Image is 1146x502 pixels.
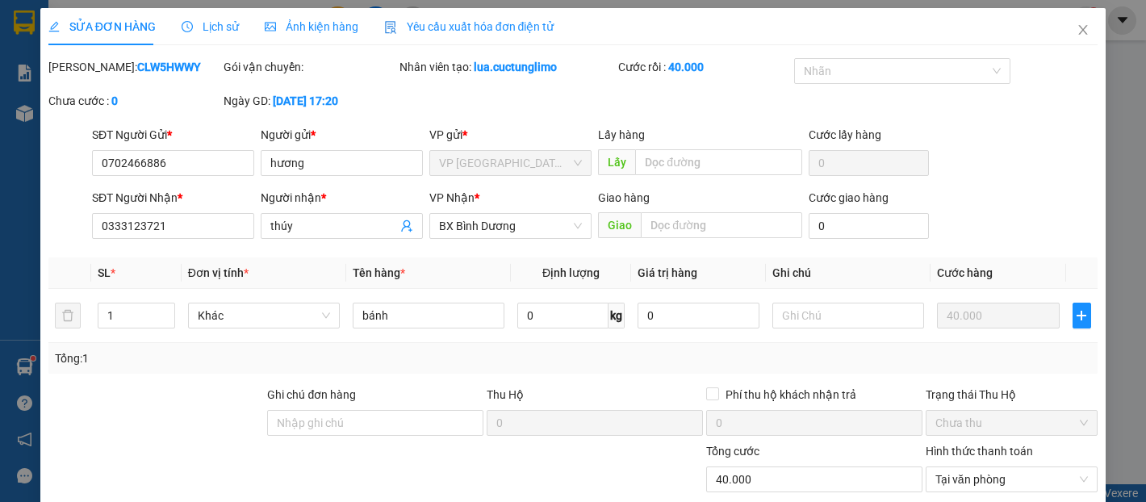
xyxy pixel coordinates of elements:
b: CLW5HWWY [137,61,201,73]
span: Giao [598,212,641,238]
button: plus [1073,303,1092,328]
input: VD: Bàn, Ghế [353,303,504,328]
input: Dọc đường [635,149,802,175]
b: lua.cuctunglimo [474,61,557,73]
span: Yêu cầu xuất hóa đơn điện tử [384,20,554,33]
span: Khác [198,303,330,328]
b: 40.000 [668,61,704,73]
th: Ghi chú [766,257,931,289]
span: Lịch sử [182,20,239,33]
div: Ngày GD: [224,92,395,110]
span: VP Nha Trang xe Limousine [439,151,582,175]
span: Phí thu hộ khách nhận trả [719,386,863,404]
span: Ảnh kiện hàng [265,20,358,33]
span: Đơn vị tính [188,266,249,279]
span: Lấy [598,149,635,175]
span: clock-circle [182,21,193,32]
span: edit [48,21,60,32]
span: Tại văn phòng [935,467,1088,492]
div: Trạng thái Thu Hộ [926,386,1098,404]
span: BX Bình Dương [439,214,582,238]
input: Cước giao hàng [809,213,929,239]
input: Ghi chú đơn hàng [267,410,483,436]
img: icon [384,21,397,34]
span: Định lượng [542,266,600,279]
label: Cước giao hàng [809,191,889,204]
span: SL [98,266,111,279]
span: close [1077,23,1090,36]
div: SĐT Người Gửi [92,126,254,144]
input: 0 [937,303,1059,328]
span: kg [609,303,625,328]
span: Cước hàng [937,266,993,279]
span: Giá trị hàng [638,266,697,279]
div: Gói vận chuyển: [224,58,395,76]
button: Close [1060,8,1106,53]
span: Tên hàng [353,266,405,279]
span: Chưa thu [935,411,1088,435]
b: [DATE] 17:20 [273,94,338,107]
span: user-add [400,220,413,232]
span: VP Nhận [429,191,475,204]
input: Dọc đường [641,212,802,238]
div: SĐT Người Nhận [92,189,254,207]
label: Ghi chú đơn hàng [267,388,356,401]
div: Người nhận [261,189,423,207]
span: Tổng cước [706,445,759,458]
label: Cước lấy hàng [809,128,881,141]
div: Người gửi [261,126,423,144]
div: [PERSON_NAME]: [48,58,220,76]
input: Ghi Chú [772,303,924,328]
div: Chưa cước : [48,92,220,110]
div: Nhân viên tạo: [399,58,616,76]
div: Tổng: 1 [55,349,444,367]
input: Cước lấy hàng [809,150,929,176]
b: 0 [111,94,118,107]
div: Cước rồi : [618,58,790,76]
button: delete [55,303,81,328]
span: Lấy hàng [598,128,645,141]
label: Hình thức thanh toán [926,445,1033,458]
span: Giao hàng [598,191,650,204]
div: VP gửi [429,126,592,144]
span: picture [265,21,276,32]
span: Thu Hộ [487,388,524,401]
span: plus [1073,309,1091,322]
span: SỬA ĐƠN HÀNG [48,20,156,33]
